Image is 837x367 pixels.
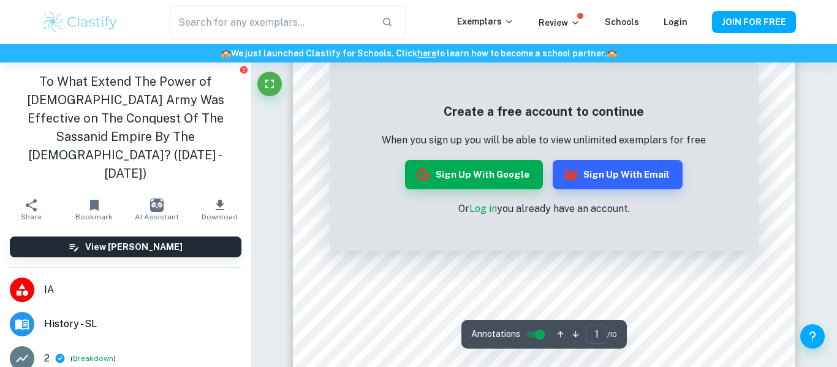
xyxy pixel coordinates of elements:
[664,17,687,27] a: Login
[382,102,706,121] h5: Create a free account to continue
[405,160,543,189] button: Sign up with Google
[607,329,617,340] span: / 10
[21,213,42,221] span: Share
[10,72,241,183] h1: To What Extend The Power of [DEMOGRAPHIC_DATA] Army Was Effective on The Conquest Of The Sassanid...
[457,15,514,28] p: Exemplars
[221,48,231,58] span: 🏫
[70,353,116,365] span: ( )
[382,202,706,216] p: Or you already have an account.
[126,192,188,227] button: AI Assistant
[240,65,249,74] button: Report issue
[85,240,183,254] h6: View [PERSON_NAME]
[382,133,706,148] p: When you sign up you will be able to view unlimited exemplars for free
[553,160,683,189] button: Sign up with Email
[10,236,241,257] button: View [PERSON_NAME]
[62,192,125,227] button: Bookmark
[75,213,113,221] span: Bookmark
[135,213,179,221] span: AI Assistant
[41,10,119,34] img: Clastify logo
[202,213,238,221] span: Download
[800,324,825,349] button: Help and Feedback
[605,17,639,27] a: Schools
[469,203,497,214] a: Log in
[471,328,520,341] span: Annotations
[539,16,580,29] p: Review
[150,199,164,212] img: AI Assistant
[73,353,113,364] button: Breakdown
[44,282,241,297] span: IA
[188,192,251,227] button: Download
[607,48,617,58] span: 🏫
[44,351,50,366] p: 2
[257,72,282,96] button: Fullscreen
[417,48,436,58] a: here
[170,5,372,39] input: Search for any exemplars...
[712,11,796,33] button: JOIN FOR FREE
[2,47,835,60] h6: We just launched Clastify for Schools. Click to learn how to become a school partner.
[44,317,241,331] span: History - SL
